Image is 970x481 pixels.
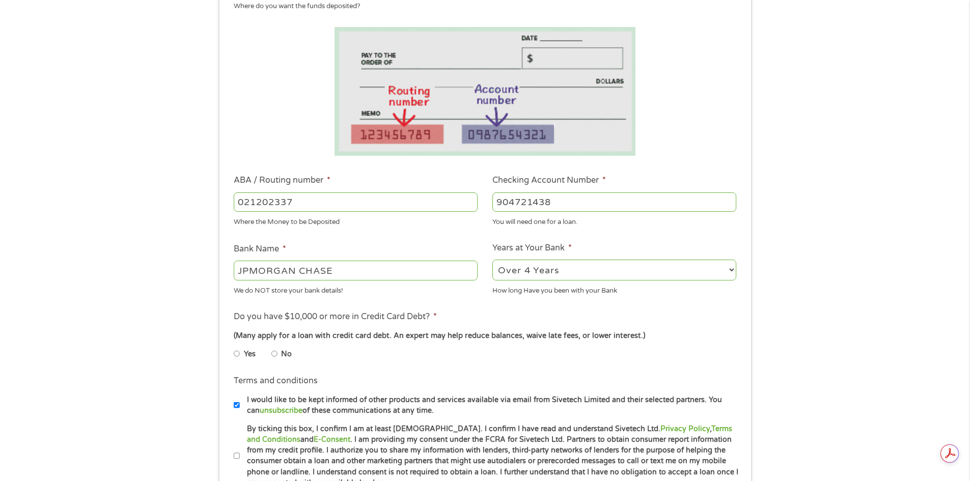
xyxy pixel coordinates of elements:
[492,175,606,186] label: Checking Account Number
[492,214,736,228] div: You will need one for a loan.
[492,282,736,296] div: How long Have you been with your Bank
[281,349,292,360] label: No
[234,192,478,212] input: 263177916
[260,406,302,415] a: unsubscribe
[314,435,350,444] a: E-Consent
[234,282,478,296] div: We do NOT store your bank details!
[244,349,256,360] label: Yes
[234,244,286,254] label: Bank Name
[234,376,318,386] label: Terms and conditions
[247,425,732,444] a: Terms and Conditions
[492,192,736,212] input: 345634636
[234,312,437,322] label: Do you have $10,000 or more in Credit Card Debt?
[492,243,572,253] label: Years at Your Bank
[234,330,736,342] div: (Many apply for a loan with credit card debt. An expert may help reduce balances, waive late fees...
[335,27,636,156] img: Routing number location
[234,214,478,228] div: Where the Money to be Deposited
[660,425,710,433] a: Privacy Policy
[240,394,739,416] label: I would like to be kept informed of other products and services available via email from Sivetech...
[234,2,729,12] div: Where do you want the funds deposited?
[234,175,330,186] label: ABA / Routing number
